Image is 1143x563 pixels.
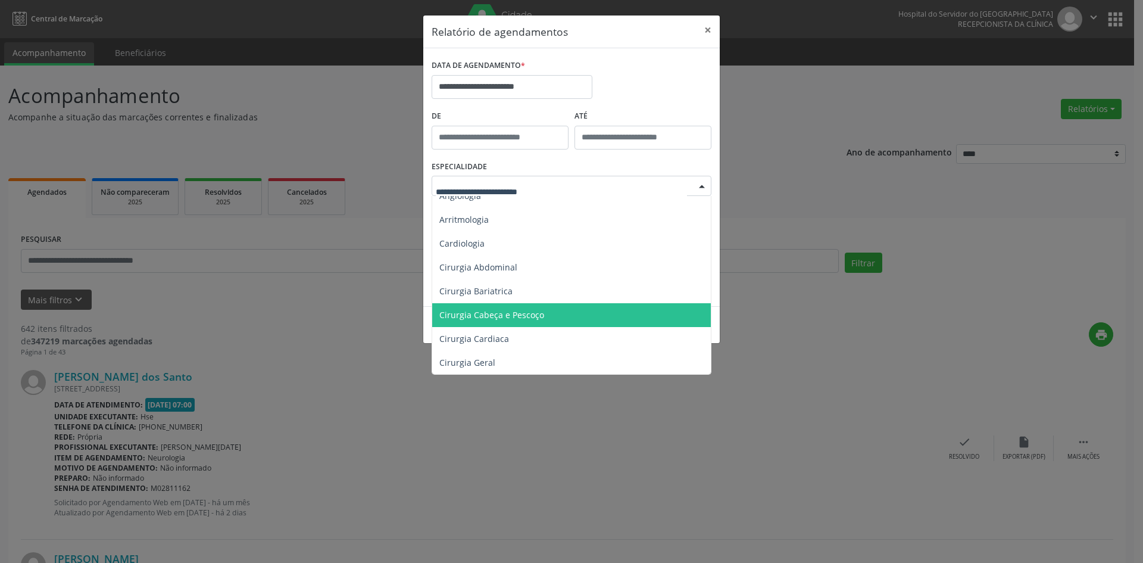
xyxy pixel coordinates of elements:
[439,214,489,225] span: Arritmologia
[439,285,513,297] span: Cirurgia Bariatrica
[439,238,485,249] span: Cardiologia
[432,158,487,176] label: ESPECIALIDADE
[432,24,568,39] h5: Relatório de agendamentos
[696,15,720,45] button: Close
[439,333,509,344] span: Cirurgia Cardiaca
[432,107,569,126] label: De
[439,357,495,368] span: Cirurgia Geral
[574,107,711,126] label: ATÉ
[439,309,544,321] span: Cirurgia Cabeça e Pescoço
[439,262,517,273] span: Cirurgia Abdominal
[439,190,481,201] span: Angiologia
[432,57,525,75] label: DATA DE AGENDAMENTO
